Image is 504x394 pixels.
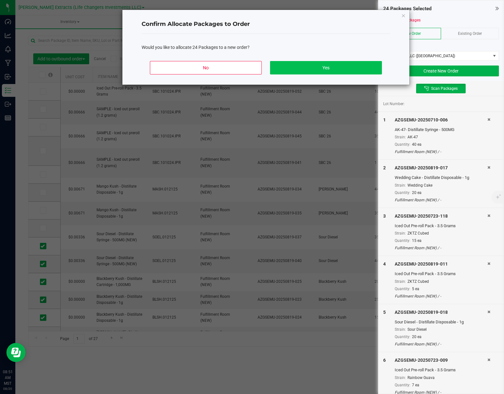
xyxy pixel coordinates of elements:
button: Close [401,12,406,19]
h4: Confirm Allocate Packages to Order [142,20,390,28]
iframe: Resource center [6,343,26,362]
button: No [150,61,262,74]
button: Yes [270,61,382,74]
div: Would you like to allocate 24 Packages to a new order? [142,44,390,51]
